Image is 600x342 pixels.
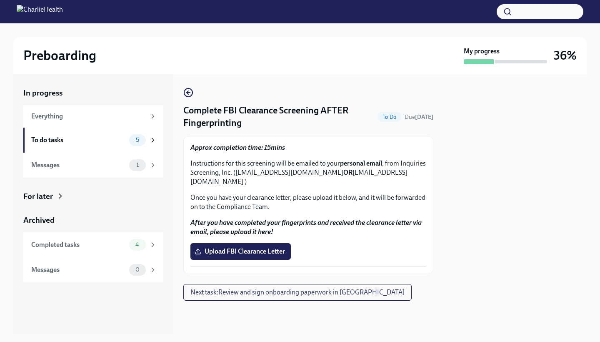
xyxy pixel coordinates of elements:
a: Messages1 [23,153,163,178]
span: 4 [130,241,144,248]
a: In progress [23,88,163,98]
p: Instructions for this screening will be emailed to your , from Inquiries Screening, Inc. ([EMAIL_... [190,159,426,186]
span: 1 [131,162,144,168]
button: Next task:Review and sign onboarding paperwork in [GEOGRAPHIC_DATA] [183,284,412,301]
a: Everything [23,105,163,128]
h4: Complete FBI Clearance Screening AFTER Fingerprinting [183,104,374,129]
strong: Approx completion time: 15mins [190,143,285,151]
a: Completed tasks4 [23,232,163,257]
a: To do tasks5 [23,128,163,153]
div: Messages [31,161,126,170]
span: To Do [377,114,401,120]
p: Once you have your clearance letter, please upload it below, and it will be forwarded on to the C... [190,193,426,211]
div: To do tasks [31,136,126,145]
label: Upload FBI Clearance Letter [190,243,291,260]
h2: Preboarding [23,47,96,64]
div: For later [23,191,53,202]
strong: [DATE] [415,113,433,121]
strong: OR [343,168,352,176]
img: CharlieHealth [17,5,63,18]
span: September 18th, 2025 09:00 [405,113,433,121]
strong: personal email [340,159,382,167]
a: Archived [23,215,163,226]
span: 0 [130,267,145,273]
strong: After you have completed your fingerprints and received the clearance letter via email, please up... [190,219,422,236]
span: Due [405,113,433,121]
a: For later [23,191,163,202]
h3: 36% [554,48,577,63]
div: Everything [31,112,146,121]
span: 5 [131,137,144,143]
span: Upload FBI Clearance Letter [196,247,285,256]
a: Messages0 [23,257,163,282]
span: Next task : Review and sign onboarding paperwork in [GEOGRAPHIC_DATA] [190,288,405,297]
strong: My progress [464,47,500,56]
div: Completed tasks [31,240,126,249]
div: Messages [31,265,126,274]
